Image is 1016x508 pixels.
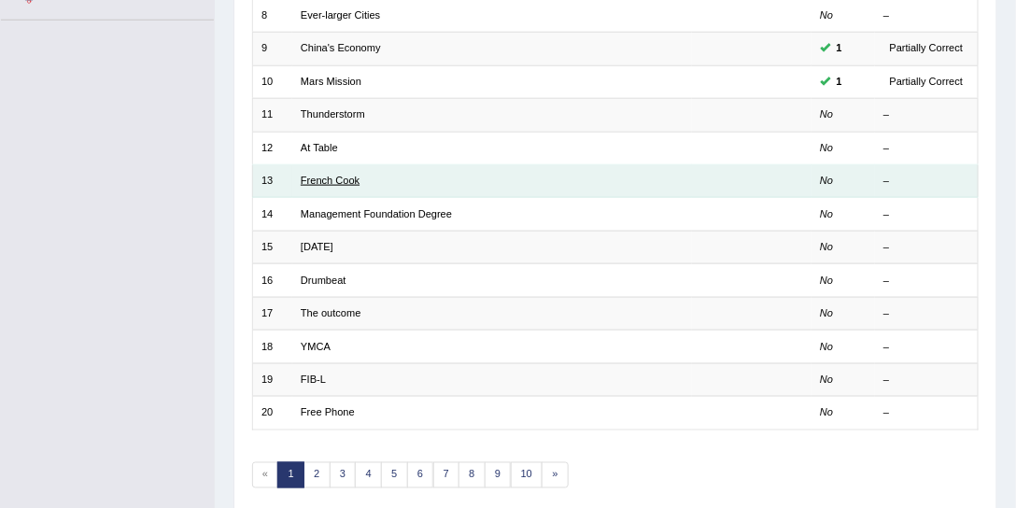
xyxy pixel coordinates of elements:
[301,9,380,21] a: Ever-larger Cities
[252,132,292,164] td: 12
[252,165,292,198] td: 13
[301,42,381,53] a: China's Economy
[355,462,382,488] a: 4
[820,374,833,385] em: No
[301,374,326,385] a: FIB-L
[301,142,338,153] a: At Table
[252,462,279,488] span: «
[883,174,969,189] div: –
[301,307,360,318] a: The outcome
[301,175,360,186] a: French Cook
[407,462,434,488] a: 6
[252,264,292,297] td: 16
[252,33,292,65] td: 9
[883,8,969,23] div: –
[820,208,833,219] em: No
[252,363,292,396] td: 19
[252,397,292,430] td: 20
[883,406,969,421] div: –
[830,74,848,91] span: You can still take this question
[820,9,833,21] em: No
[330,462,357,488] a: 3
[883,141,969,156] div: –
[252,331,292,363] td: 18
[820,241,833,252] em: No
[459,462,486,488] a: 8
[820,307,833,318] em: No
[381,462,408,488] a: 5
[820,108,833,120] em: No
[820,341,833,352] em: No
[301,108,365,120] a: Thunderstorm
[820,142,833,153] em: No
[301,241,333,252] a: [DATE]
[511,462,543,488] a: 10
[830,40,848,57] span: You can still take this question
[820,275,833,286] em: No
[252,65,292,98] td: 10
[883,340,969,355] div: –
[301,208,452,219] a: Management Foundation Degree
[820,407,833,418] em: No
[303,462,331,488] a: 2
[301,407,355,418] a: Free Phone
[301,341,331,352] a: YMCA
[485,462,512,488] a: 9
[277,462,304,488] a: 1
[883,74,969,91] div: Partially Correct
[252,99,292,132] td: 11
[883,274,969,289] div: –
[883,306,969,321] div: –
[883,207,969,222] div: –
[542,462,569,488] a: »
[433,462,460,488] a: 7
[883,107,969,122] div: –
[883,240,969,255] div: –
[301,76,361,87] a: Mars Mission
[252,198,292,231] td: 14
[301,275,346,286] a: Drumbeat
[252,231,292,263] td: 15
[883,40,969,57] div: Partially Correct
[252,297,292,330] td: 17
[820,175,833,186] em: No
[883,373,969,388] div: –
